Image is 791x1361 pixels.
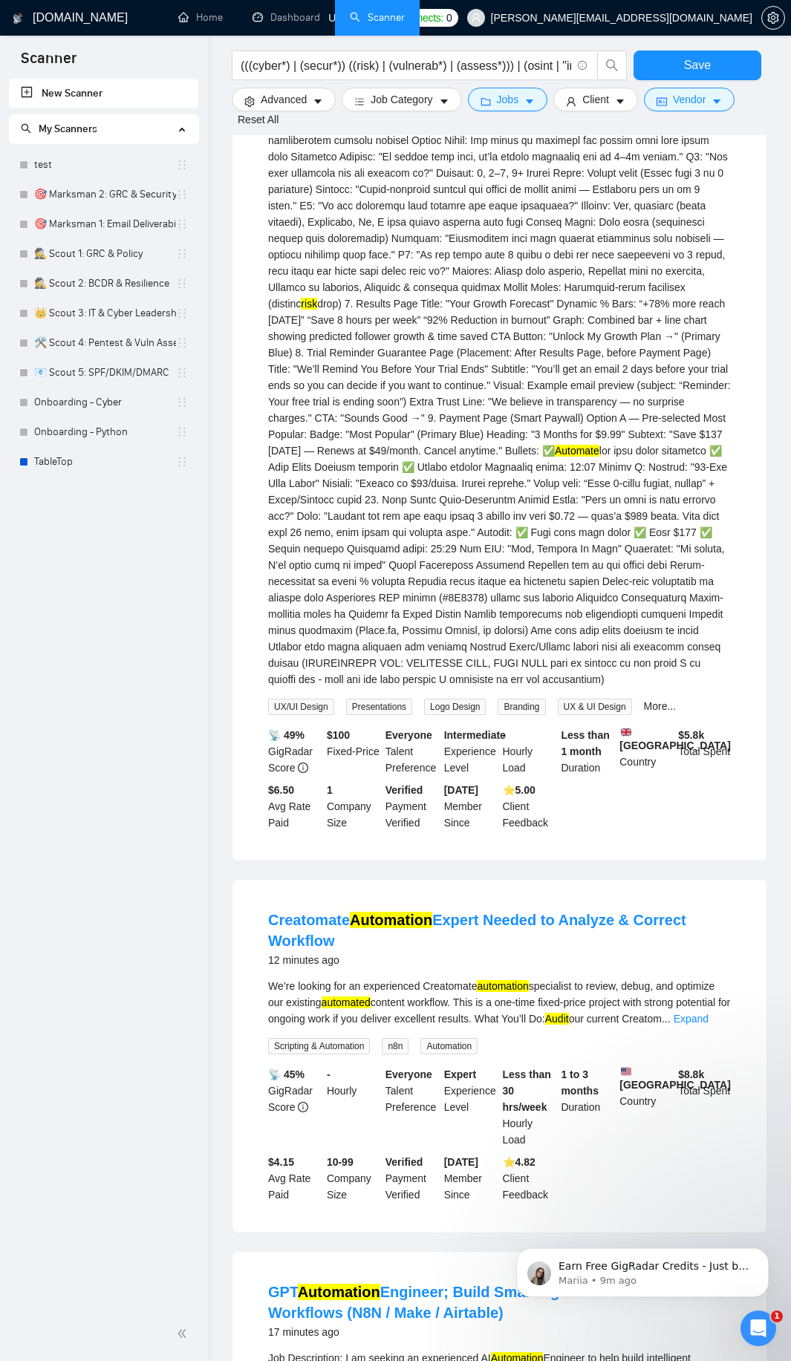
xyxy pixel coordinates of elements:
b: Verified [385,784,423,796]
li: Onboarding - Python [9,417,198,447]
div: 17 minutes ago [268,1323,731,1341]
li: TableTop [9,447,198,477]
a: CreatomateAutomationExpert Needed to Analyze & Correct Workflow [268,912,686,949]
b: Less than 30 hrs/week [503,1068,551,1113]
a: searchScanner [350,11,405,24]
span: holder [176,307,188,319]
li: 🕵️ Scout 1: GRC & Policy [9,239,198,269]
span: Logo Design [424,699,486,715]
mark: Automation [350,912,432,928]
b: ⭐️ 4.82 [503,1156,536,1168]
a: Onboarding - Python [34,417,176,447]
a: 📧 Scout 5: SPF/DKIM/DMARC [34,358,176,388]
div: Total Spent [675,727,734,776]
div: Client Feedback [500,782,559,831]
li: 🎯 Marksman 1: Email Deliverability [9,209,198,239]
span: holder [176,278,188,290]
span: My Scanners [21,123,97,135]
div: Avg Rate Paid [265,782,324,831]
div: Company Size [324,782,383,831]
span: caret-down [439,96,449,107]
a: GPTAutomationEngineer; Build Smart Agents and No-Code Workflows (N8N / Make / Airtable) [268,1284,686,1321]
span: double-left [177,1326,192,1341]
div: Country [616,1066,675,1148]
button: setting [761,6,785,30]
img: 🇬🇧 [621,727,631,737]
span: holder [176,218,188,230]
span: UX/UI Design [268,699,334,715]
span: Automation [420,1038,478,1054]
div: Payment Verified [383,782,441,831]
a: TableTop [34,447,176,477]
mark: risk [301,298,317,310]
a: setting [761,12,785,24]
span: holder [176,337,188,349]
span: caret-down [712,96,722,107]
div: Member Since [441,782,500,831]
b: Verified [385,1156,423,1168]
div: Avg Rate Paid [265,1154,324,1203]
span: 1 [771,1311,783,1322]
span: UX & UI Design [558,699,632,715]
b: 1 to 3 months [561,1068,599,1097]
button: Save [634,50,761,80]
button: idcardVendorcaret-down [644,88,735,111]
b: ⭐️ 5.00 [503,784,536,796]
b: 📡 49% [268,729,305,741]
span: idcard [657,96,667,107]
span: search [21,123,31,134]
a: 🎯 Marksman 2: GRC & Security Audits [34,180,176,209]
a: Reset All [238,111,279,128]
a: dashboardDashboard [253,11,320,24]
div: Company Size [324,1154,383,1203]
div: Country [616,727,675,776]
span: info-circle [298,763,308,773]
li: 🕵️ Scout 2: BCDR & Resilience [9,269,198,298]
span: holder [176,367,188,379]
div: Member Since [441,1154,500,1203]
span: user [566,96,576,107]
a: 🛠️ Scout 4: Pentest & Vuln Assessment [34,328,176,358]
span: folder [481,96,491,107]
button: folderJobscaret-down [468,88,548,111]
b: $6.50 [268,784,294,796]
b: [DATE] [444,784,478,796]
div: Hourly Load [500,1066,559,1148]
b: - [327,1068,331,1080]
li: Onboarding - Cyber [9,388,198,417]
b: $ 8.8k [678,1068,704,1080]
li: New Scanner [9,79,198,108]
div: Experience Level [441,1066,500,1148]
mark: Automation [298,1284,380,1300]
b: Everyone [385,729,432,741]
span: setting [244,96,255,107]
b: [GEOGRAPHIC_DATA] [619,1066,731,1091]
b: Less than 1 month [561,729,609,757]
span: Vendor [673,91,706,108]
span: Advanced [261,91,307,108]
button: search [597,50,627,80]
span: Presentations [346,699,412,715]
b: 10-99 [327,1156,354,1168]
a: Onboarding - Cyber [34,388,176,417]
button: userClientcaret-down [553,88,638,111]
span: n8n [382,1038,408,1054]
div: Payment Verified [383,1154,441,1203]
span: caret-down [524,96,535,107]
input: Search Freelance Jobs... [241,56,571,75]
span: holder [176,426,188,438]
span: My Scanners [39,123,97,135]
div: GigRadar Score [265,727,324,776]
span: holder [176,189,188,200]
b: 📡 45% [268,1068,305,1080]
mark: Automate [555,445,599,457]
mark: automated [322,996,371,1008]
b: $4.15 [268,1156,294,1168]
img: logo [13,7,23,30]
b: [DATE] [444,1156,478,1168]
a: 🕵️ Scout 1: GRC & Policy [34,239,176,269]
